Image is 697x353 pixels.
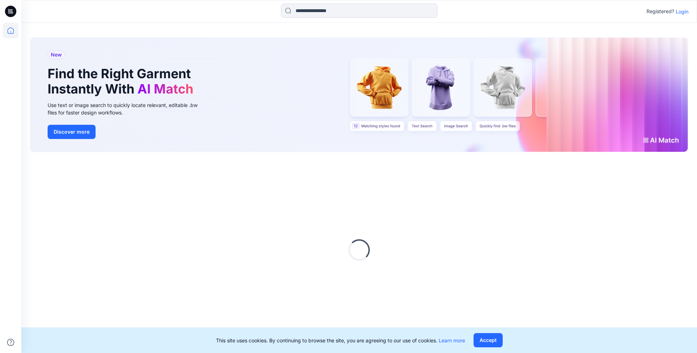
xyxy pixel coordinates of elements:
p: Registered? [647,7,674,16]
div: Use text or image search to quickly locate relevant, editable .bw files for faster design workflows. [48,101,207,116]
button: Accept [474,333,503,347]
span: New [51,50,62,59]
span: AI Match [137,81,193,97]
a: Learn more [439,337,465,343]
h1: Find the Right Garment Instantly With [48,66,197,97]
button: Discover more [48,125,96,139]
p: Login [676,8,688,15]
p: This site uses cookies. By continuing to browse the site, you are agreeing to our use of cookies. [216,337,465,344]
